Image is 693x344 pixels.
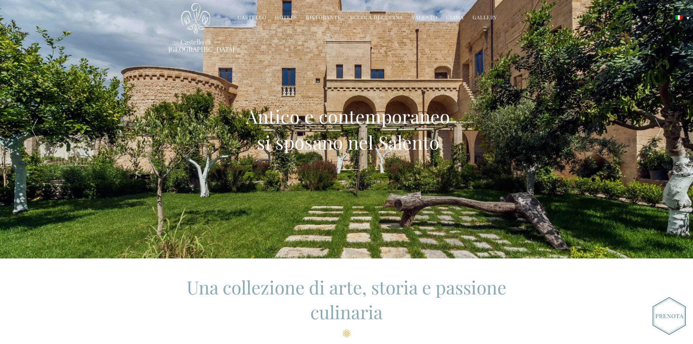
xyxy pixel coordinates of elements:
img: Italiano [676,15,682,20]
h2: Antico e contemporaneo si sposano nel Salento [246,103,450,155]
a: Castello di [GEOGRAPHIC_DATA] [168,38,223,53]
a: Clima [446,14,464,22]
a: Salento [412,14,437,22]
img: Castello di Ugento [181,3,210,34]
span: Una collezione di arte, storia e passione culinaria [187,275,506,324]
a: Gallery [473,14,497,22]
a: Hotels [275,14,297,22]
a: Castello [238,14,266,22]
a: Ristorante [306,14,341,22]
img: Book_Button_Italian.png [653,297,686,335]
a: Scuola di Cucina [350,14,403,22]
